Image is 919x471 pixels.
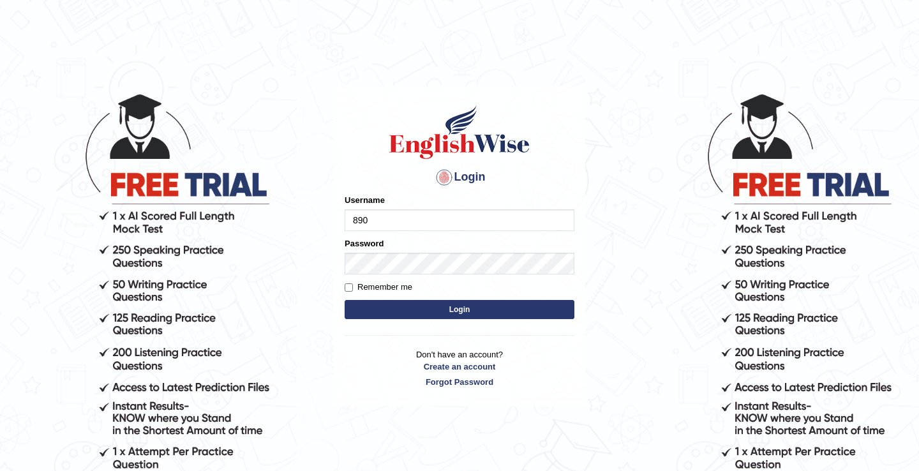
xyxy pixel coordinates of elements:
[345,167,574,188] h4: Login
[387,103,532,161] img: Logo of English Wise sign in for intelligent practice with AI
[345,376,574,388] a: Forgot Password
[345,348,574,388] p: Don't have an account?
[345,237,384,250] label: Password
[345,281,412,294] label: Remember me
[345,300,574,319] button: Login
[345,283,353,292] input: Remember me
[345,361,574,373] a: Create an account
[345,194,385,206] label: Username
